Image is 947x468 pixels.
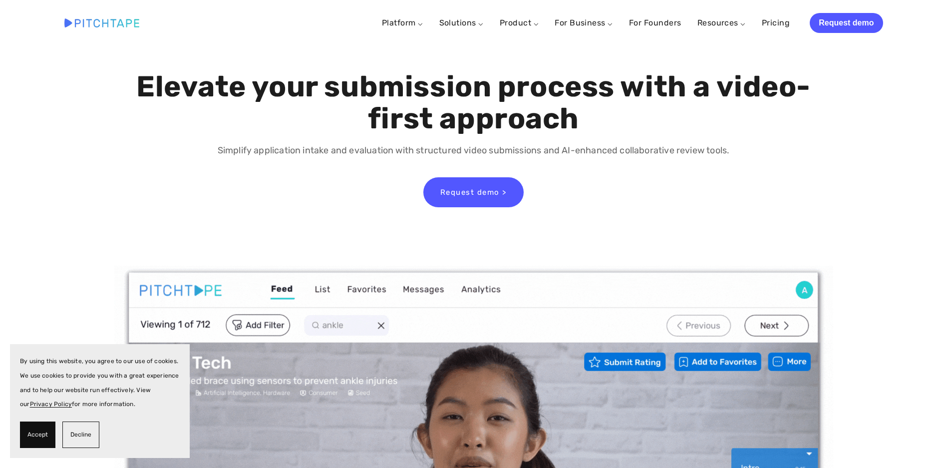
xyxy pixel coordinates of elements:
img: Pitchtape | Video Submission Management Software [64,18,139,27]
section: Cookie banner [10,344,190,458]
a: Request demo > [423,177,524,207]
a: For Business ⌵ [555,18,613,27]
a: Privacy Policy [30,401,72,408]
h1: Elevate your submission process with a video-first approach [134,71,813,135]
p: Simplify application intake and evaluation with structured video submissions and AI-enhanced coll... [134,143,813,158]
p: By using this website, you agree to our use of cookies. We use cookies to provide you with a grea... [20,354,180,412]
a: For Founders [629,14,681,32]
a: Request demo [810,13,883,33]
a: Product ⌵ [500,18,539,27]
a: Resources ⌵ [697,18,746,27]
a: Solutions ⌵ [439,18,484,27]
span: Accept [27,428,48,442]
a: Platform ⌵ [382,18,423,27]
button: Accept [20,422,55,448]
button: Decline [62,422,99,448]
span: Decline [70,428,91,442]
a: Pricing [762,14,790,32]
